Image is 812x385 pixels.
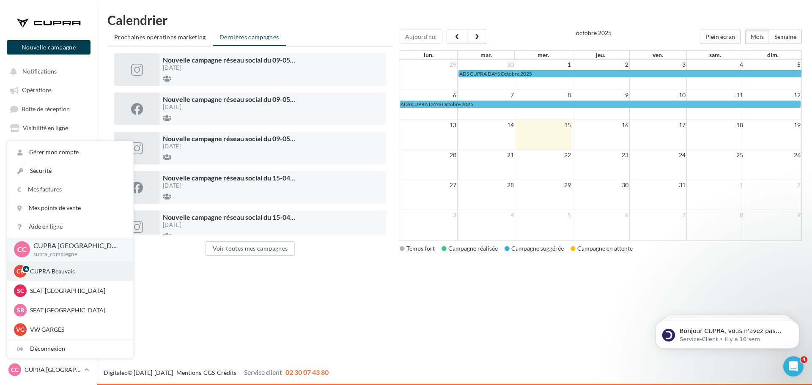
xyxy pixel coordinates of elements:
p: CUPRA Beauvais [30,267,123,276]
span: Dernières campagnes [219,33,279,41]
span: ADS CUPRA DAYS Octobre 2025 [459,71,532,77]
span: ... [290,95,295,103]
div: [DATE] [163,183,383,188]
span: ... [290,134,295,142]
td: 12 [744,90,801,101]
a: Visibilité en ligne [5,120,92,135]
td: 17 [629,120,687,131]
td: 23 [572,150,630,161]
td: 1 [687,180,744,191]
th: ven. [629,51,687,59]
td: 14 [457,120,515,131]
span: Bonjour CUPRA, vous n'avez pas encore souscrit au module Marketing Direct ? Pour cela, c'est simp... [37,25,143,90]
div: Campagne suggérée [505,244,564,253]
button: Nouvelle campagne [7,40,91,55]
p: SEAT [GEOGRAPHIC_DATA] [30,306,123,314]
p: CUPRA [GEOGRAPHIC_DATA] [33,241,120,251]
div: [DATE] [163,222,383,228]
span: CC [17,245,27,254]
td: 25 [687,150,744,161]
td: 30 [572,180,630,191]
td: 18 [687,120,744,131]
td: 24 [629,150,687,161]
span: VG [16,325,25,334]
a: CC CUPRA [GEOGRAPHIC_DATA] [7,362,91,378]
td: 9 [572,90,630,101]
th: sam. [687,51,744,59]
span: ... [290,174,295,182]
a: Crédits [217,369,236,376]
td: 4 [457,210,515,221]
a: Calendrier [5,195,92,210]
th: mer. [515,51,572,59]
button: Mois [745,30,769,44]
span: Notifications [22,68,57,75]
span: Nouvelle campagne réseau social du 15-04 [163,213,295,221]
span: Nouvelle campagne réseau social du 09-05 [163,56,295,64]
td: 16 [572,120,630,131]
a: Campagnes [5,139,92,154]
span: ADS CUPRA DAYS Octobre 2025 [401,101,473,107]
a: Boîte de réception [5,101,92,117]
span: CB [16,267,24,276]
td: 3 [400,210,458,221]
td: 10 [629,90,687,101]
iframe: Intercom notifications message [643,303,812,362]
div: Campagne réalisée [442,244,498,253]
span: 02 30 07 43 80 [285,368,329,376]
td: 28 [457,180,515,191]
td: 2 [572,60,630,70]
td: 22 [515,150,572,161]
span: Service client [244,368,282,376]
span: CC [11,366,19,374]
span: Prochaines opérations marketing [114,33,206,41]
span: 4 [801,356,807,363]
td: 29 [400,60,458,70]
iframe: Intercom live chat [783,356,804,377]
th: lun. [400,51,458,59]
td: 15 [515,120,572,131]
a: Mes factures [7,180,133,199]
td: 7 [629,210,687,221]
a: CGS [203,369,215,376]
span: Nouvelle campagne réseau social du 09-05 [163,95,295,103]
td: 7 [457,90,515,101]
div: Déconnexion [7,339,133,358]
td: 4 [687,60,744,70]
td: 6 [400,90,458,101]
div: [DATE] [163,65,383,71]
a: PLV et print personnalisable [5,214,92,239]
span: Nouvelle campagne réseau social du 09-05 [163,134,295,142]
a: Digitaleo [104,369,128,376]
a: Gérer mon compte [7,143,133,161]
button: Notifications [5,63,89,79]
span: Nouvelle campagne réseau social du 15-04 [163,174,295,182]
button: Aujourd'hui [400,30,442,44]
div: [DATE] [163,104,383,110]
th: jeu. [572,51,630,59]
td: 27 [400,180,458,191]
p: SEAT [GEOGRAPHIC_DATA] [30,287,123,295]
h2: octobre 2025 [576,30,612,36]
a: Médiathèque [5,176,92,191]
a: Contacts [5,158,92,173]
td: 6 [572,210,630,221]
td: 5 [515,210,572,221]
p: CUPRA [GEOGRAPHIC_DATA] [25,366,81,374]
h1: Calendrier [107,14,802,26]
td: 1 [515,60,572,70]
td: 21 [457,150,515,161]
button: Voir toutes mes campagnes [206,241,295,256]
div: [DATE] [163,144,383,149]
span: SB [17,306,24,314]
span: Boîte de réception [22,105,70,112]
a: Mes points de vente [7,199,133,217]
td: 29 [515,180,572,191]
span: Opérations [22,87,52,94]
td: 3 [629,60,687,70]
td: 5 [744,60,801,70]
p: cupra_compiegne [33,251,120,258]
button: Semaine [769,30,802,44]
td: 8 [515,90,572,101]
